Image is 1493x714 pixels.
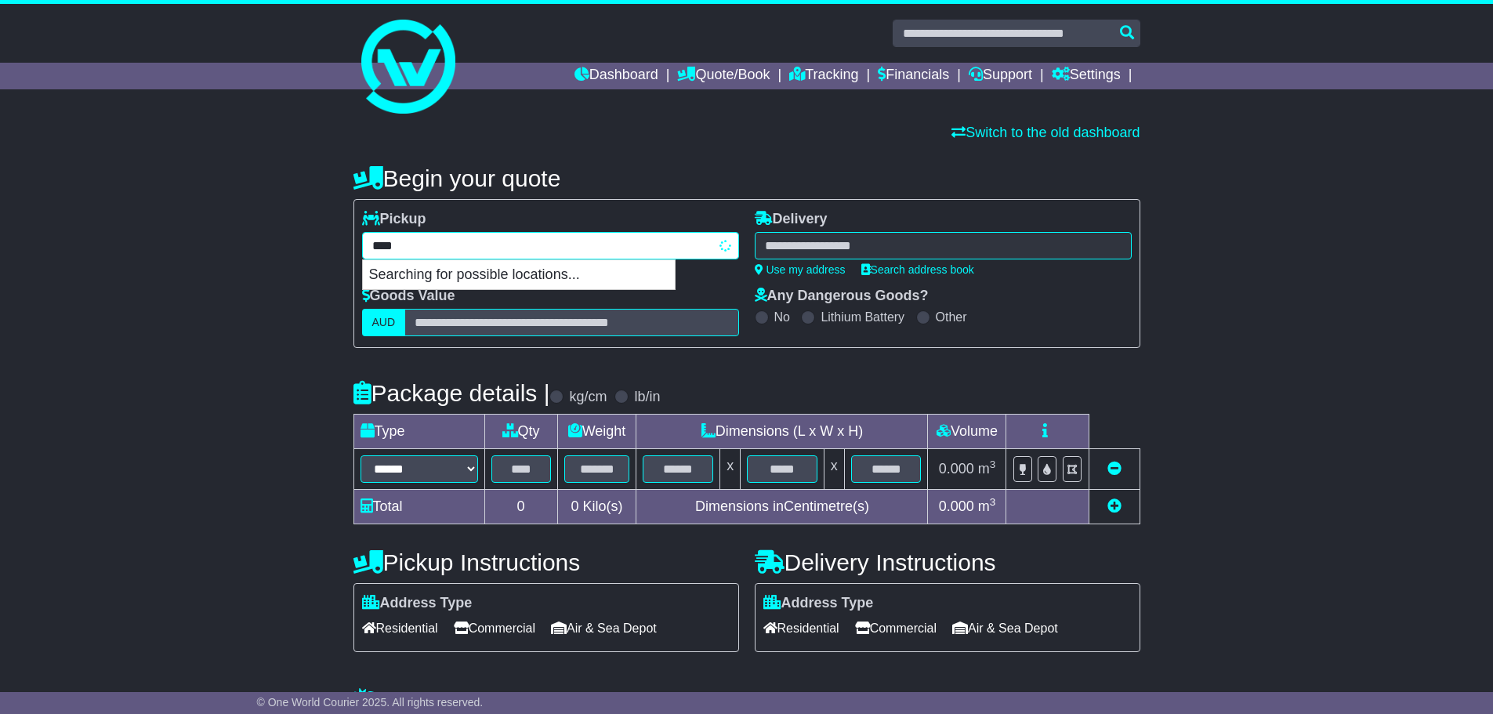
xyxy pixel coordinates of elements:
a: Remove this item [1107,461,1122,477]
td: x [720,449,741,490]
td: Dimensions in Centimetre(s) [636,490,928,524]
label: Address Type [362,595,473,612]
td: x [824,449,844,490]
td: Kilo(s) [557,490,636,524]
label: kg/cm [569,389,607,406]
typeahead: Please provide city [362,232,739,259]
a: Financials [878,63,949,89]
span: m [978,461,996,477]
h4: Begin your quote [353,165,1140,191]
span: Commercial [855,616,937,640]
sup: 3 [990,458,996,470]
span: 0.000 [939,498,974,514]
label: Goods Value [362,288,455,305]
a: Tracking [789,63,858,89]
label: Other [936,310,967,324]
h4: Package details | [353,380,550,406]
h4: Pickup Instructions [353,549,739,575]
span: 0.000 [939,461,974,477]
h4: Delivery Instructions [755,549,1140,575]
a: Support [969,63,1032,89]
p: Searching for possible locations... [363,260,675,290]
span: Commercial [454,616,535,640]
a: Add new item [1107,498,1122,514]
td: Dimensions (L x W x H) [636,415,928,449]
td: Qty [484,415,557,449]
a: Search address book [861,263,974,276]
span: 0 [571,498,578,514]
label: Pickup [362,211,426,228]
label: No [774,310,790,324]
label: AUD [362,309,406,336]
a: Use my address [755,263,846,276]
label: Any Dangerous Goods? [755,288,929,305]
label: Lithium Battery [821,310,904,324]
a: Settings [1052,63,1121,89]
td: Weight [557,415,636,449]
td: Type [353,415,484,449]
td: Volume [928,415,1006,449]
span: Air & Sea Depot [952,616,1058,640]
sup: 3 [990,496,996,508]
a: Quote/Book [677,63,770,89]
span: Air & Sea Depot [551,616,657,640]
label: Address Type [763,595,874,612]
a: Dashboard [574,63,658,89]
label: Delivery [755,211,828,228]
span: m [978,498,996,514]
span: Residential [763,616,839,640]
label: lb/in [634,389,660,406]
h4: Warranty & Insurance [353,687,1140,713]
span: © One World Courier 2025. All rights reserved. [257,696,484,709]
td: 0 [484,490,557,524]
td: Total [353,490,484,524]
a: Switch to the old dashboard [951,125,1140,140]
span: Residential [362,616,438,640]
